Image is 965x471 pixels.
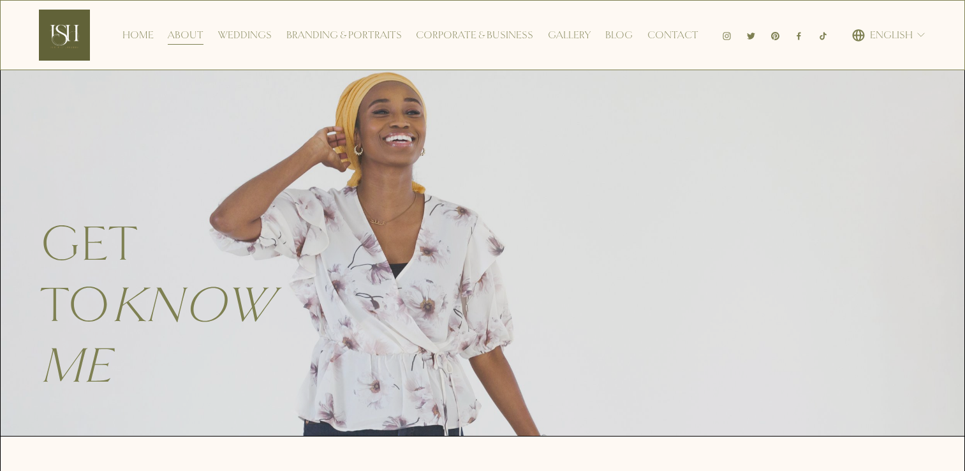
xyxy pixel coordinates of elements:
a: Corporate & Business [416,25,533,45]
a: Contact [647,25,698,45]
a: Facebook [794,31,804,40]
em: know me [40,275,283,396]
span: Get to [40,214,283,396]
a: Twitter [746,31,756,40]
a: Gallery [548,25,591,45]
a: TikTok [818,31,828,40]
a: Home [122,25,154,45]
div: language picker [852,25,927,45]
a: Blog [605,25,633,45]
a: Branding & Portraits [286,25,402,45]
a: Weddings [218,25,272,45]
a: Pinterest [770,31,780,40]
span: English [870,26,913,45]
a: Instagram [722,31,732,40]
img: Ish Picturesque [39,10,90,61]
a: About [168,25,203,45]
